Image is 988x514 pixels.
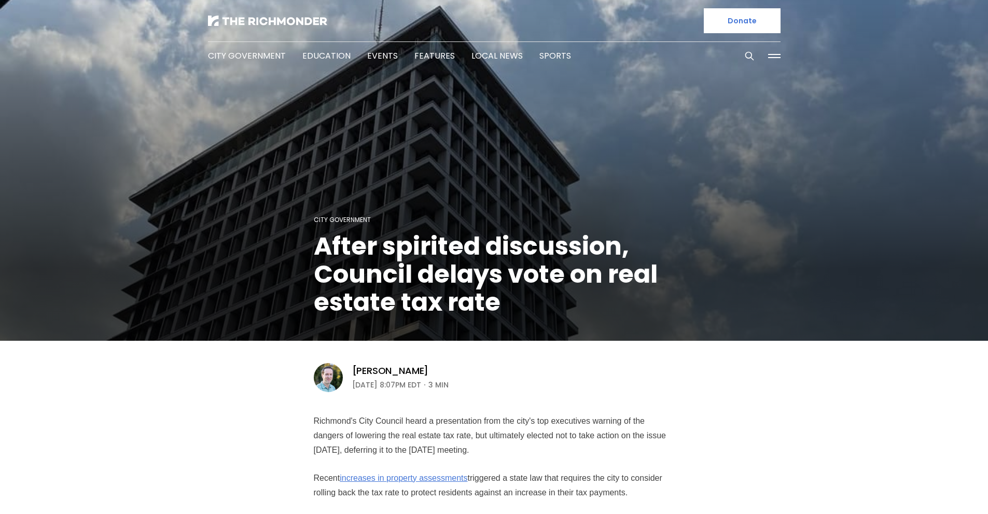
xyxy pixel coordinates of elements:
p: Richmond's City Council heard a presentation from the city's top executives warning of the danger... [314,414,675,457]
a: Local News [471,50,523,62]
a: Events [367,50,398,62]
img: Michael Phillips [314,363,343,392]
img: The Richmonder [208,16,327,26]
time: [DATE] 8:07PM EDT [352,379,421,391]
a: [PERSON_NAME] [352,365,429,377]
a: Features [414,50,455,62]
p: Recent triggered a state law that requires the city to consider rolling back the tax rate to prot... [314,471,675,500]
h1: After spirited discussion, Council delays vote on real estate tax rate [314,232,675,316]
a: City Government [208,50,286,62]
span: 3 min [428,379,449,391]
iframe: portal-trigger [900,463,988,514]
a: Sports [539,50,571,62]
button: Search this site [742,48,757,64]
a: Education [302,50,351,62]
a: increases in property assessments [340,473,471,483]
a: Donate [704,8,781,33]
a: City Government [314,215,371,224]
